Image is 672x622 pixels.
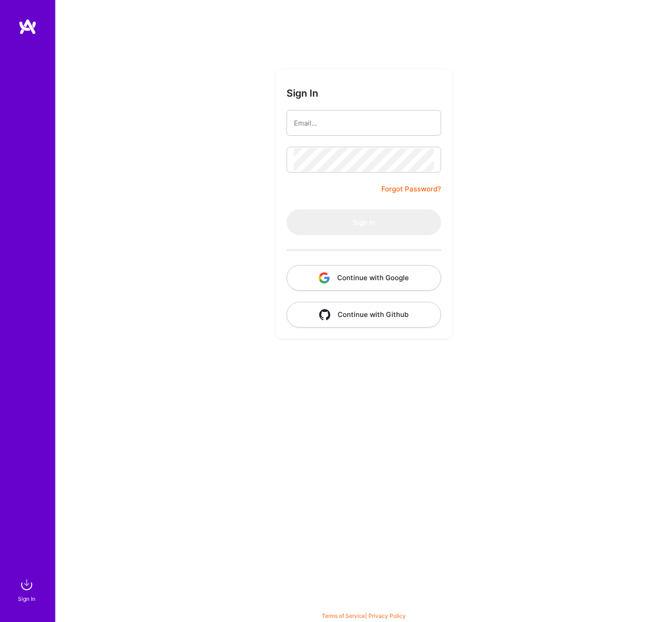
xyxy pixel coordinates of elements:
[322,612,406,619] span: |
[287,265,441,291] button: Continue with Google
[287,209,441,235] button: Sign In
[287,302,441,328] button: Continue with Github
[368,612,406,619] a: Privacy Policy
[322,612,365,619] a: Terms of Service
[17,576,36,594] img: sign in
[18,18,37,35] img: logo
[18,594,35,604] div: Sign In
[19,576,36,604] a: sign inSign In
[287,87,318,99] h3: Sign In
[381,184,441,195] a: Forgot Password?
[319,309,330,320] img: icon
[319,272,330,283] img: icon
[55,594,672,617] div: © 2025 ATeams Inc., All rights reserved.
[294,111,434,135] input: Email...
